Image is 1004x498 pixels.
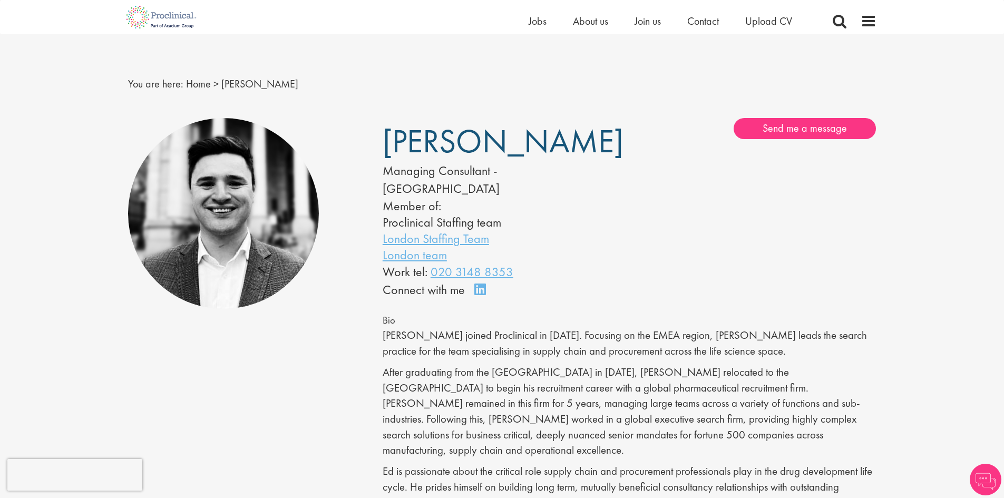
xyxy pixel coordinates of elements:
[186,77,211,91] a: breadcrumb link
[7,459,142,491] iframe: reCAPTCHA
[734,118,876,139] a: Send me a message
[213,77,219,91] span: >
[128,118,319,309] img: Edward Little
[383,198,441,214] label: Member of:
[383,328,876,359] p: [PERSON_NAME] joined Proclinical in [DATE]. Focusing on the EMEA region, [PERSON_NAME] leads the ...
[383,230,489,247] a: London Staffing Team
[383,314,395,327] span: Bio
[383,365,876,458] p: After graduating from the [GEOGRAPHIC_DATA] in [DATE], [PERSON_NAME] relocated to the [GEOGRAPHIC...
[529,14,547,28] a: Jobs
[383,214,598,230] li: Proclinical Staffing team
[635,14,661,28] a: Join us
[970,464,1001,495] img: Chatbot
[383,120,623,162] span: [PERSON_NAME]
[687,14,719,28] a: Contact
[573,14,608,28] a: About us
[383,162,598,198] div: Managing Consultant - [GEOGRAPHIC_DATA]
[128,77,183,91] span: You are here:
[383,247,447,263] a: London team
[383,263,427,280] span: Work tel:
[431,263,513,280] a: 020 3148 8353
[745,14,792,28] a: Upload CV
[221,77,298,91] span: [PERSON_NAME]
